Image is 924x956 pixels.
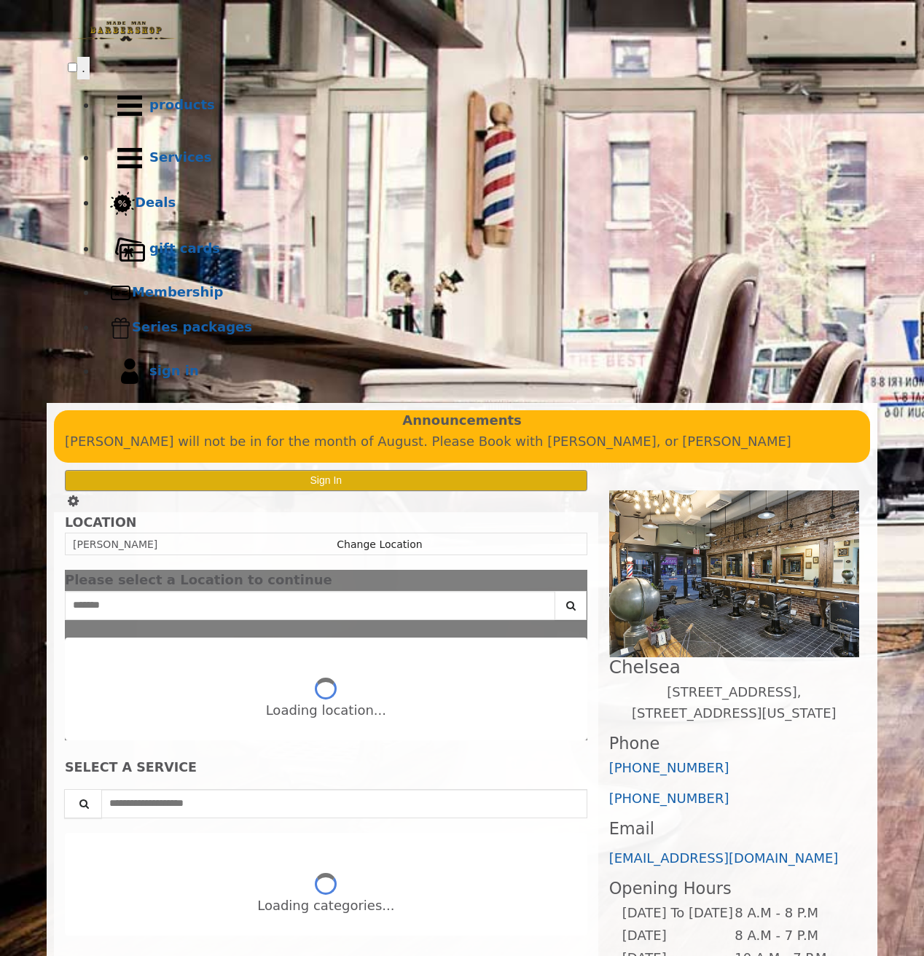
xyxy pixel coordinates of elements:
td: 8 A.M - 7 P.M [734,925,847,947]
img: Made Man Barbershop logo [68,8,184,55]
input: menu toggle [68,63,77,72]
h2: Chelsea [609,657,859,677]
b: Membership [132,284,223,299]
button: close dialog [565,576,587,585]
div: Center Select [65,591,587,627]
img: sign in [110,352,149,391]
div: SELECT A SERVICE [65,761,587,775]
img: Series packages [110,317,132,339]
b: Services [149,149,212,165]
div: Loading categories... [257,896,394,917]
p: [PERSON_NAME] will not be in for the month of August. Please Book with [PERSON_NAME], or [PERSON_... [65,431,859,452]
h3: Email [609,820,859,838]
button: Service Search [64,789,102,818]
b: Deals [135,195,176,210]
button: Sign In [65,470,587,491]
td: [DATE] [622,925,734,947]
span: Please select a Location to continue [65,572,332,587]
span: . [82,60,85,75]
td: 8 A.M - 8 P.M [734,902,847,925]
img: Deals [110,191,135,216]
img: Membership [110,282,132,304]
b: LOCATION [65,515,136,530]
button: menu toggle [77,57,90,79]
a: Series packagesSeries packages [97,310,856,345]
span: [PERSON_NAME] [73,538,157,550]
b: products [149,97,215,112]
a: [PHONE_NUMBER] [609,791,729,806]
a: Gift cardsgift cards [97,223,856,275]
h3: Phone [609,734,859,753]
a: Change Location [337,538,422,550]
input: Search Center [65,591,555,620]
a: MembershipMembership [97,275,856,310]
b: gift cards [149,240,220,256]
td: [DATE] To [DATE] [622,902,734,925]
b: sign in [149,363,199,378]
a: [EMAIL_ADDRESS][DOMAIN_NAME] [609,850,839,866]
img: Products [110,86,149,125]
a: [PHONE_NUMBER] [609,760,729,775]
img: Gift cards [110,230,149,269]
a: ServicesServices [97,132,856,184]
a: DealsDeals [97,184,856,223]
div: Loading location... [266,700,386,721]
a: Productsproducts [97,79,856,132]
p: [STREET_ADDRESS],[STREET_ADDRESS][US_STATE] [609,682,859,724]
b: Announcements [402,410,522,431]
img: Services [110,138,149,178]
h3: Opening Hours [609,879,859,898]
i: Search button [563,600,579,611]
a: sign insign in [97,345,856,398]
b: Series packages [132,319,252,334]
